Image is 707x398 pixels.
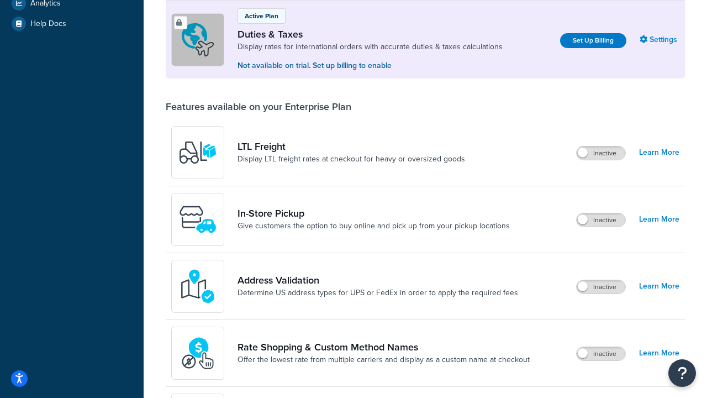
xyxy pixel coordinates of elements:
label: Inactive [577,280,625,294]
a: Set Up Billing [560,33,626,48]
a: Give customers the option to buy online and pick up from your pickup locations [238,221,510,232]
a: Learn More [639,212,679,227]
a: Display LTL freight rates at checkout for heavy or oversized goods [238,154,465,165]
div: Features available on your Enterprise Plan [166,101,351,113]
a: Learn More [639,279,679,294]
img: kIG8fy0lQAAAABJRU5ErkJggg== [178,267,217,306]
p: Active Plan [245,11,278,21]
a: Learn More [639,345,679,361]
label: Inactive [577,213,625,227]
a: In-Store Pickup [238,207,510,219]
button: Open Resource Center [668,359,696,387]
label: Inactive [577,146,625,160]
a: Determine US address types for UPS or FedEx in order to apply the required fees [238,287,518,298]
a: Rate Shopping & Custom Method Names [238,341,530,353]
img: wfgcfpwTIucLEAAAAASUVORK5CYII= [178,200,217,239]
span: Help Docs [30,19,66,29]
label: Inactive [577,347,625,360]
a: LTL Freight [238,140,465,153]
a: Address Validation [238,274,518,286]
a: Duties & Taxes [238,28,503,40]
a: Settings [640,32,679,48]
a: Offer the lowest rate from multiple carriers and display as a custom name at checkout [238,354,530,365]
img: icon-duo-feat-rate-shopping-ecdd8bed.png [178,334,217,373]
a: Learn More [639,145,679,160]
a: Display rates for international orders with accurate duties & taxes calculations [238,41,503,53]
p: Not available on trial. Set up billing to enable [238,60,503,72]
img: y79ZsPf0fXUFUhFXDzUgf+ktZg5F2+ohG75+v3d2s1D9TjoU8PiyCIluIjV41seZevKCRuEjTPPOKHJsQcmKCXGdfprl3L4q7... [178,133,217,172]
a: Help Docs [8,14,135,34]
